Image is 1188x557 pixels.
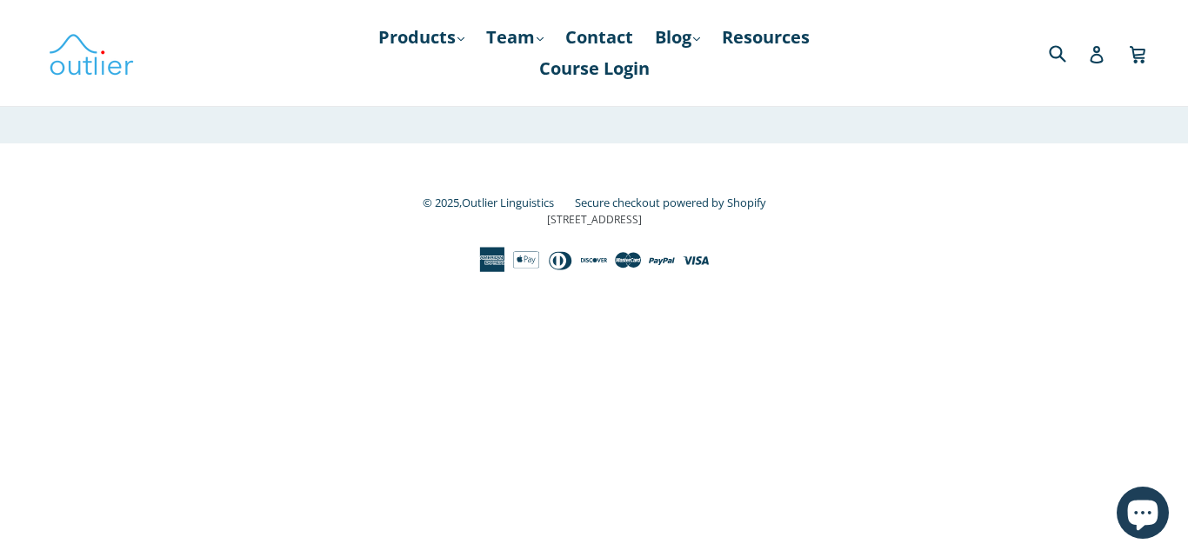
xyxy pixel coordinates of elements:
a: Products [370,22,473,53]
a: Course Login [531,53,658,84]
img: Outlier Linguistics [48,28,135,78]
a: Blog [646,22,709,53]
a: Contact [557,22,642,53]
small: © 2025, [423,195,571,210]
a: Team [477,22,552,53]
a: Secure checkout powered by Shopify [575,195,766,210]
p: [STREET_ADDRESS] [120,212,1068,228]
a: Resources [713,22,818,53]
input: Search [1045,35,1092,70]
a: Outlier Linguistics [462,195,554,210]
inbox-online-store-chat: Shopify online store chat [1111,487,1174,543]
